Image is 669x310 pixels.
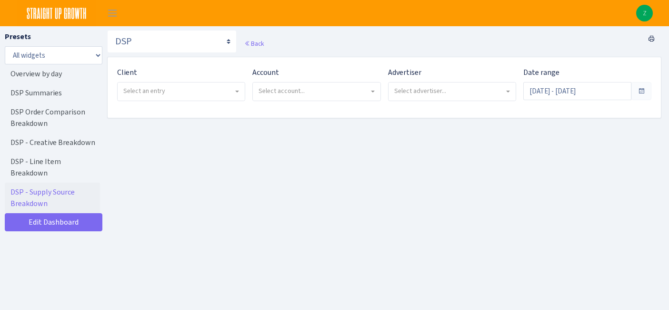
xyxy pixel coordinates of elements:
[5,152,100,183] a: DSP - Line Item Breakdown
[5,213,102,231] a: Edit Dashboard
[636,5,653,21] img: Zach Belous
[5,183,100,213] a: DSP - Supply Source Breakdown
[5,103,100,133] a: DSP Order Comparison Breakdown
[5,64,100,83] a: Overview by day
[388,67,421,78] label: Advertiser
[252,67,279,78] label: Account
[394,86,446,95] span: Select advertiser...
[117,67,137,78] label: Client
[5,133,100,152] a: DSP - Creative Breakdown
[100,5,124,21] button: Toggle navigation
[259,86,305,95] span: Select account...
[244,39,264,48] a: Back
[5,83,100,103] a: DSP Summaries
[636,5,653,21] a: Z
[523,67,559,78] label: Date range
[123,86,165,95] span: Select an entry
[5,31,31,42] label: Presets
